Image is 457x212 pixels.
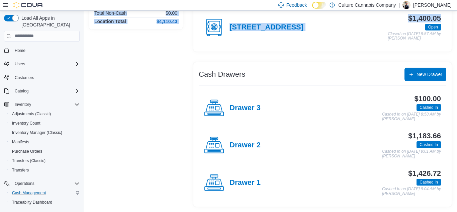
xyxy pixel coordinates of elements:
span: Feedback [286,2,307,8]
span: Cashed In [417,179,441,186]
button: Users [1,59,82,69]
h4: [STREET_ADDRESS] [230,23,303,32]
button: Transfers [7,165,82,175]
span: Cashed In [420,104,438,111]
h4: Drawer 2 [230,141,261,150]
span: Customers [12,73,80,82]
button: Traceabilty Dashboard [7,198,82,207]
span: Inventory Manager (Classic) [12,130,62,135]
span: Inventory [12,100,80,109]
span: Transfers (Classic) [9,157,80,165]
span: New Drawer [417,71,442,78]
span: Home [15,48,25,53]
span: Operations [15,181,34,186]
span: Transfers (Classic) [12,158,45,163]
span: Users [12,60,80,68]
h3: $1,183.66 [408,132,441,140]
span: Traceabilty Dashboard [12,200,52,205]
a: Cash Management [9,189,49,197]
p: Cashed In on [DATE] 9:04 AM by [PERSON_NAME] [382,187,441,196]
span: Inventory [15,102,31,107]
button: Inventory Count [7,119,82,128]
p: Cashed In on [DATE] 9:01 AM by [PERSON_NAME] [382,149,441,158]
span: Catalog [12,87,80,95]
a: Transfers [9,166,31,174]
button: Catalog [12,87,31,95]
span: Cash Management [9,189,80,197]
a: Inventory Count [9,119,43,127]
p: Cashed In on [DATE] 8:58 AM by [PERSON_NAME] [382,112,441,121]
h4: Drawer 3 [230,104,261,113]
button: Home [1,46,82,55]
button: New Drawer [404,68,446,81]
span: Transfers [12,167,29,173]
button: Adjustments (Classic) [7,109,82,119]
button: Catalog [1,86,82,96]
h3: $100.00 [415,95,441,103]
span: Cashed In [420,142,438,148]
span: Manifests [12,139,29,145]
span: Cash Management [12,190,46,196]
h3: Cash Drawers [199,70,245,78]
a: Traceabilty Dashboard [9,198,55,206]
h4: Drawer 1 [230,179,261,187]
span: Open [425,24,441,30]
button: Operations [1,179,82,188]
span: Home [12,46,80,55]
span: Operations [12,180,80,188]
button: Cash Management [7,188,82,198]
span: Cashed In [420,179,438,185]
img: Cova [13,2,43,8]
span: Transfers [9,166,80,174]
p: | [398,1,400,9]
span: Load All Apps in [GEOGRAPHIC_DATA] [19,15,80,28]
h4: $4,110.43 [157,19,177,24]
span: Purchase Orders [12,149,42,154]
span: Adjustments (Classic) [12,111,51,117]
p: [PERSON_NAME] [413,1,452,9]
h3: $1,400.05 [408,14,441,22]
button: Users [12,60,28,68]
span: Open [428,24,438,30]
button: Inventory Manager (Classic) [7,128,82,137]
button: Operations [12,180,37,188]
a: Manifests [9,138,32,146]
a: Inventory Manager (Classic) [9,129,65,137]
span: Customers [15,75,34,80]
a: Home [12,47,28,55]
h4: Location Total [94,19,126,24]
button: Purchase Orders [7,147,82,156]
span: Purchase Orders [9,147,80,155]
a: Adjustments (Classic) [9,110,54,118]
span: Inventory Count [12,121,40,126]
span: Adjustments (Classic) [9,110,80,118]
p: $0.00 [166,10,177,16]
span: Catalog [15,88,28,94]
button: Manifests [7,137,82,147]
span: Inventory Manager (Classic) [9,129,80,137]
span: Manifests [9,138,80,146]
button: Customers [1,73,82,82]
span: Cashed In [417,141,441,148]
div: Chad Denson [402,1,410,9]
a: Customers [12,74,37,82]
h6: Total Non-Cash [94,10,127,16]
button: Inventory [1,100,82,109]
span: Users [15,61,25,67]
h3: $1,426.72 [408,169,441,178]
button: Inventory [12,100,34,109]
p: Closed on [DATE] 8:57 AM by [PERSON_NAME] [388,32,441,41]
input: Dark Mode [312,2,326,9]
button: Transfers (Classic) [7,156,82,165]
span: Cashed In [417,104,441,111]
span: Inventory Count [9,119,80,127]
p: Culture Cannabis Company [338,1,396,9]
a: Transfers (Classic) [9,157,48,165]
a: Purchase Orders [9,147,45,155]
span: Traceabilty Dashboard [9,198,80,206]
